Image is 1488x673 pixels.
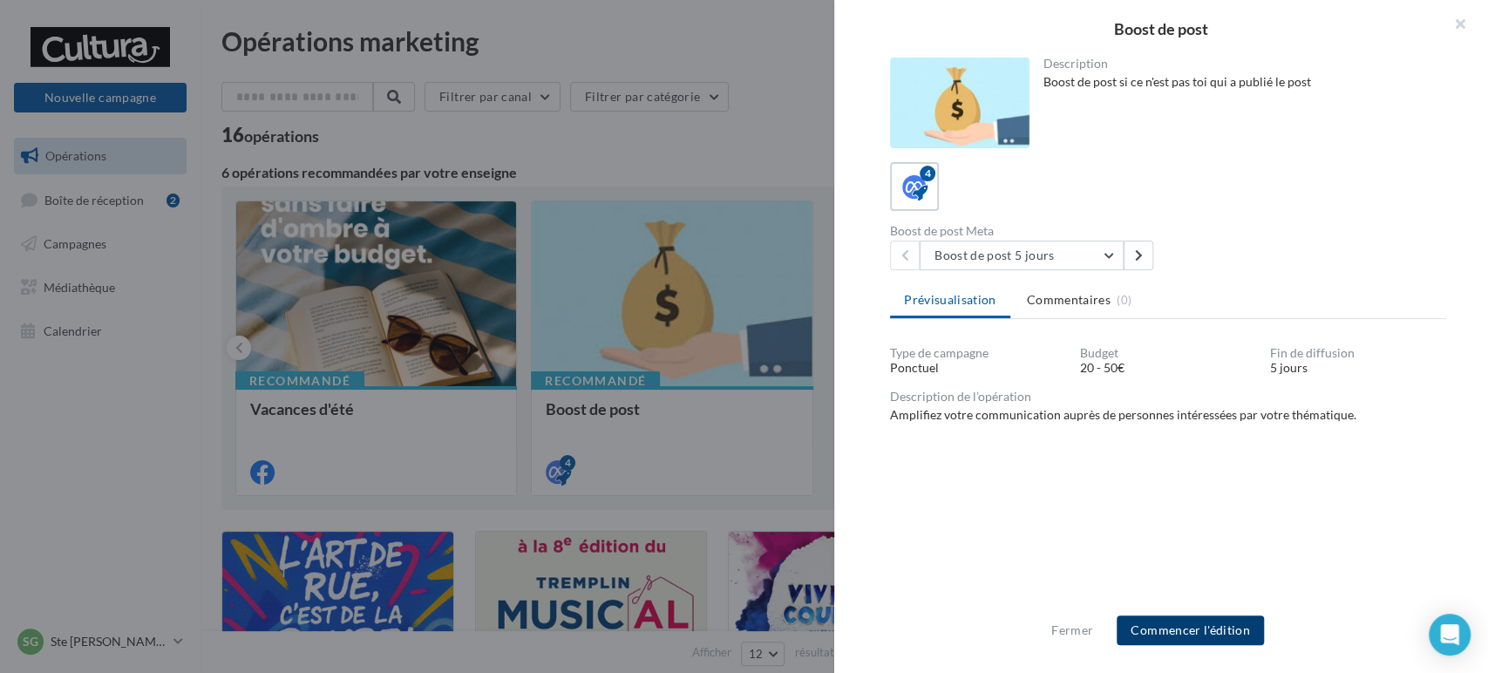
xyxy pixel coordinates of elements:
div: 4 [920,166,935,181]
span: Commentaires [1027,291,1111,309]
button: Boost de post 5 jours [920,241,1124,270]
div: Description de l’opération [890,391,1446,403]
div: Budget [1080,347,1256,359]
span: (0) [1117,293,1131,307]
div: Type de campagne [890,347,1066,359]
div: Fin de diffusion [1270,347,1446,359]
div: Open Intercom Messenger [1429,614,1471,656]
button: Commencer l'édition [1117,615,1264,645]
div: Boost de post si ce n'est pas toi qui a publié le post [1043,73,1433,91]
div: Amplifiez votre communication auprès de personnes intéressées par votre thématique. [890,406,1446,424]
div: Boost de post Meta [890,225,1161,237]
div: Ponctuel [890,359,1066,377]
div: Boost de post [862,21,1460,37]
div: Description [1043,58,1433,70]
button: Fermer [1044,620,1100,641]
div: 5 jours [1270,359,1446,377]
div: 20 - 50€ [1080,359,1256,377]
